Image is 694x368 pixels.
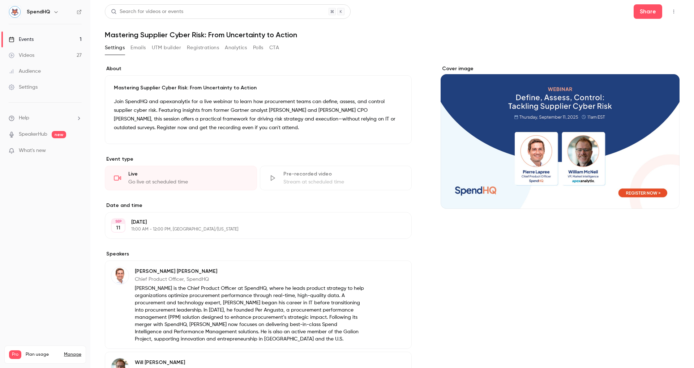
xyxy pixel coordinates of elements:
label: About [105,65,412,72]
div: LiveGo live at scheduled time [105,166,257,190]
div: Settings [9,84,38,91]
label: Speakers [105,250,412,258]
div: Stream at scheduled time [283,178,403,186]
p: Will [PERSON_NAME] [135,359,365,366]
button: Settings [105,42,125,54]
h1: Mastering Supplier Cyber Risk: From Uncertainty to Action [105,30,680,39]
section: Cover image [441,65,680,209]
span: Plan usage [26,352,60,358]
span: Pro [9,350,21,359]
h6: SpendHQ [27,8,50,16]
iframe: Noticeable Trigger [73,148,82,154]
button: Registrations [187,42,219,54]
div: Live [128,170,248,178]
button: CTA [269,42,279,54]
a: SpeakerHub [19,131,47,138]
button: Share [634,4,662,19]
div: Events [9,36,34,43]
button: Polls [253,42,264,54]
p: [PERSON_NAME] [PERSON_NAME] [135,268,365,275]
p: Event type [105,156,412,163]
img: Pierre Laprée [111,267,129,284]
p: Join SpendHQ and apexanalytix for a live webinar to learn how procurement teams can define, asses... [114,97,403,132]
a: Manage [64,352,81,358]
div: Pierre Laprée[PERSON_NAME] [PERSON_NAME]Chief Product Officer, SpendHQ[PERSON_NAME] is the Chief ... [105,261,412,349]
li: help-dropdown-opener [9,114,82,122]
div: Go live at scheduled time [128,178,248,186]
div: Pre-recorded video [283,170,403,178]
span: Help [19,114,29,122]
span: What's new [19,147,46,155]
p: Chief Product Officer, SpendHQ [135,276,365,283]
label: Date and time [105,202,412,209]
p: 11 [116,224,120,232]
label: Cover image [441,65,680,72]
div: Pre-recorded videoStream at scheduled time [260,166,412,190]
button: Emails [130,42,146,54]
div: Search for videos or events [111,8,183,16]
div: SEP [112,219,125,224]
div: Audience [9,68,41,75]
p: Mastering Supplier Cyber Risk: From Uncertainty to Action [114,84,403,92]
p: 11:00 AM - 12:00 PM, [GEOGRAPHIC_DATA]/[US_STATE] [131,227,373,232]
p: [PERSON_NAME] is the Chief Product Officer at SpendHQ, where he leads product strategy to help or... [135,285,365,343]
span: new [52,131,66,138]
p: [DATE] [131,219,373,226]
div: Videos [9,52,34,59]
button: Analytics [225,42,247,54]
button: UTM builder [152,42,181,54]
img: SpendHQ [9,6,21,18]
